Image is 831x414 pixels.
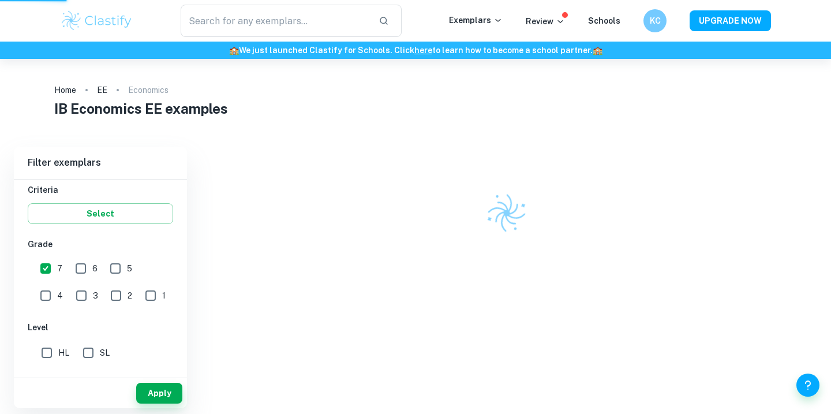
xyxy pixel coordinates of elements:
[54,82,76,98] a: Home
[97,82,107,98] a: EE
[181,5,369,37] input: Search for any exemplars...
[54,98,777,119] h1: IB Economics EE examples
[28,184,173,196] h6: Criteria
[93,289,98,302] span: 3
[128,289,132,302] span: 2
[526,15,565,28] p: Review
[14,147,187,179] h6: Filter exemplars
[127,262,132,275] span: 5
[28,238,173,251] h6: Grade
[92,262,98,275] span: 6
[481,188,533,239] img: Clastify logo
[593,46,602,55] span: 🏫
[162,289,166,302] span: 1
[57,262,62,275] span: 7
[136,383,182,404] button: Apply
[588,16,620,25] a: Schools
[643,9,667,32] button: KC
[649,14,662,27] h6: KC
[100,346,110,359] span: SL
[60,9,133,32] img: Clastify logo
[414,46,432,55] a: here
[796,374,819,397] button: Help and Feedback
[2,44,829,57] h6: We just launched Clastify for Schools. Click to learn how to become a school partner.
[128,84,169,96] p: Economics
[229,46,239,55] span: 🏫
[28,321,173,334] h6: Level
[690,10,771,31] button: UPGRADE NOW
[449,14,503,27] p: Exemplars
[57,289,63,302] span: 4
[28,203,173,224] button: Select
[58,346,69,359] span: HL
